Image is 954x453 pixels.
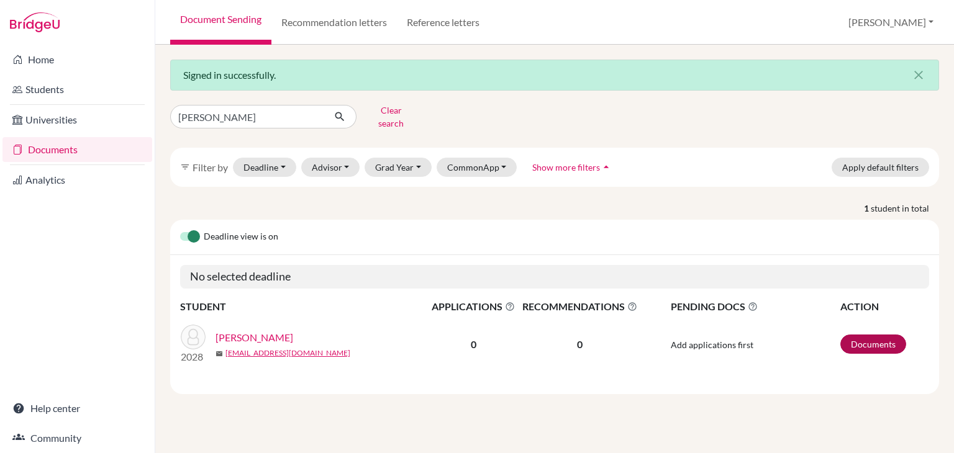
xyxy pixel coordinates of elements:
[216,330,293,345] a: [PERSON_NAME]
[204,230,278,244] span: Deadline view is on
[871,202,939,215] span: student in total
[832,158,929,177] button: Apply default filters
[437,158,517,177] button: CommonApp
[899,60,938,90] button: Close
[671,299,839,314] span: PENDING DOCS
[840,298,929,315] th: ACTION
[170,60,939,91] div: Signed in successfully.
[2,107,152,132] a: Universities
[532,162,600,173] span: Show more filters
[180,162,190,172] i: filter_list
[600,161,612,173] i: arrow_drop_up
[840,334,906,354] a: Documents
[843,11,939,34] button: [PERSON_NAME]
[2,396,152,421] a: Help center
[365,158,432,177] button: Grad Year
[180,298,429,315] th: STUDENT
[2,77,152,102] a: Students
[2,426,152,451] a: Community
[181,325,206,349] img: Alhilali, Khulood
[301,158,360,177] button: Advisor
[216,350,223,357] span: mail
[911,68,926,83] i: close
[471,338,476,350] b: 0
[864,202,871,215] strong: 1
[357,101,425,133] button: Clear search
[170,105,324,128] input: Find student by name...
[193,161,228,173] span: Filter by
[181,349,206,364] p: 2028
[180,265,929,289] h5: No selected deadline
[2,168,152,192] a: Analytics
[233,158,296,177] button: Deadline
[522,158,623,177] button: Show more filtersarrow_drop_up
[2,47,152,72] a: Home
[429,299,517,314] span: APPLICATIONS
[519,299,640,314] span: RECOMMENDATIONS
[2,137,152,162] a: Documents
[225,348,350,359] a: [EMAIL_ADDRESS][DOMAIN_NAME]
[10,12,60,32] img: Bridge-U
[671,339,753,350] span: Add applications first
[519,337,640,352] p: 0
